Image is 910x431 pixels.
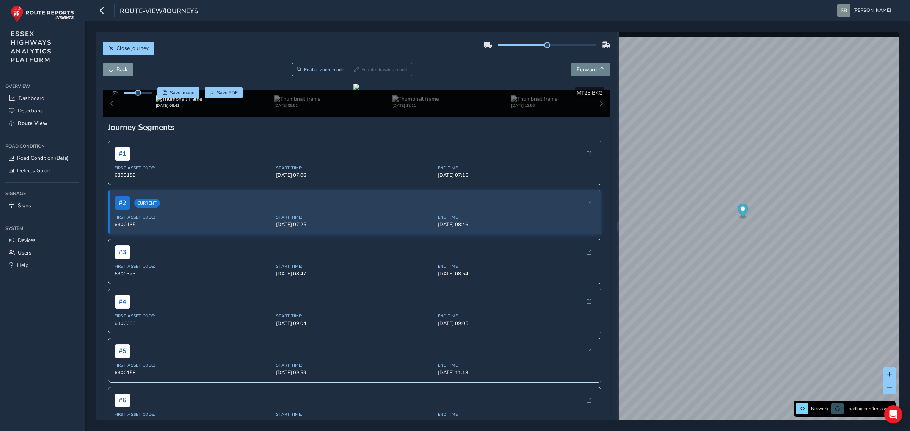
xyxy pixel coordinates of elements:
span: [DATE] 09:05 [438,320,595,327]
a: Dashboard [5,92,79,105]
span: Help [17,262,28,269]
span: # 2 [115,196,130,210]
span: ESSEX HIGHWAYS ANALYTICS PLATFORM [11,30,52,64]
span: 6300033 [115,320,272,327]
span: Start Time: [276,165,433,171]
span: Users [18,249,31,256]
span: # 3 [115,245,130,259]
span: [DATE] 08:47 [276,270,433,277]
button: Zoom [292,63,349,76]
span: First Asset Code: [115,165,272,171]
span: [DATE] 11:34 [438,419,595,425]
span: Start Time: [276,313,433,319]
span: First Asset Code: [115,362,272,368]
a: Devices [5,234,79,247]
span: [DATE] 08:54 [438,270,595,277]
span: Road Condition (Beta) [17,155,69,162]
span: End Time: [438,362,595,368]
span: Network [811,406,828,412]
span: 6300158 [115,369,272,376]
span: Route View [18,120,47,127]
a: Help [5,259,79,272]
button: Save [157,87,199,98]
span: First Asset Code: [115,313,272,319]
div: Overview [5,81,79,92]
div: [DATE] 13:56 [511,103,557,108]
div: Journey Segments [108,122,606,133]
div: System [5,223,79,234]
img: rr logo [11,5,74,22]
span: MT25 BKG [577,89,602,97]
a: Road Condition (Beta) [5,152,79,164]
span: Forward [577,66,597,73]
span: Save PDF [217,90,238,96]
span: route-view/journeys [120,6,198,17]
span: # 5 [115,344,130,358]
span: End Time: [438,264,595,269]
span: 6300323 [115,270,272,277]
span: End Time: [438,165,595,171]
span: 6300135 [115,221,272,228]
span: Start Time: [276,214,433,220]
span: [PERSON_NAME] [853,4,891,17]
span: [DATE] 07:25 [276,221,433,228]
span: First Asset Code: [115,264,272,269]
div: Signage [5,188,79,199]
button: Forward [571,63,610,76]
div: Open Intercom Messenger [884,405,902,423]
img: Thumbnail frame [392,95,439,103]
a: Detections [5,105,79,117]
span: End Time: [438,412,595,417]
span: Defects Guide [17,167,50,174]
span: Detections [18,107,43,114]
span: Loading confirm assets [846,406,893,412]
button: [PERSON_NAME] [837,4,894,17]
img: Thumbnail frame [511,95,557,103]
span: [DATE] 07:15 [438,172,595,179]
div: Road Condition [5,141,79,152]
img: diamond-layout [837,4,850,17]
a: Route View [5,117,79,130]
span: Start Time: [276,264,433,269]
span: Signs [18,202,31,209]
a: Users [5,247,79,259]
div: Map marker [737,204,748,219]
span: # 1 [115,147,130,161]
span: Dashboard [19,95,44,102]
span: First Asset Code: [115,412,272,417]
span: [DATE] 07:08 [276,172,433,179]
span: # 4 [115,295,130,309]
a: Signs [5,199,79,212]
a: Defects Guide [5,164,79,177]
span: Current [134,199,160,208]
img: Thumbnail frame [274,95,320,103]
button: Close journey [103,42,154,55]
span: # 6 [115,394,130,407]
button: PDF [205,87,243,98]
span: [DATE] 09:04 [276,320,433,327]
span: End Time: [438,214,595,220]
span: First Asset Code: [115,214,272,220]
span: [DATE] 08:46 [438,221,595,228]
button: Back [103,63,133,76]
span: Save image [170,90,195,96]
span: [DATE] 11:13 [438,369,595,376]
img: Thumbnail frame [156,95,202,103]
div: [DATE] 12:11 [392,103,439,108]
span: [DATE] 11:33 [276,419,433,425]
span: Enable zoom mode [304,67,344,73]
div: [DATE] 08:51 [274,103,320,108]
span: 6300158 [115,172,272,179]
span: Close journey [116,45,149,52]
span: Devices [18,237,36,244]
span: End Time: [438,313,595,319]
span: Start Time: [276,412,433,417]
span: [DATE] 09:59 [276,369,433,376]
span: 6300972 [115,419,272,425]
div: [DATE] 08:41 [156,103,202,108]
span: Start Time: [276,362,433,368]
span: Back [116,66,127,73]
